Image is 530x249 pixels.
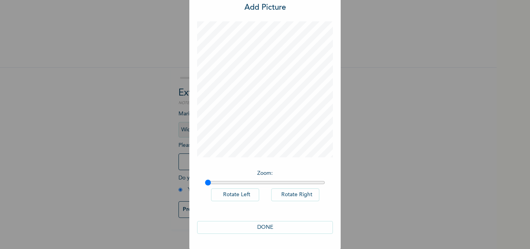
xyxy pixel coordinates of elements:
h3: Add Picture [244,2,286,14]
p: Zoom : [205,169,325,178]
span: Please add a recent Passport Photograph [178,143,318,174]
button: Rotate Right [271,188,319,201]
button: Rotate Left [211,188,259,201]
button: DONE [197,221,333,234]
